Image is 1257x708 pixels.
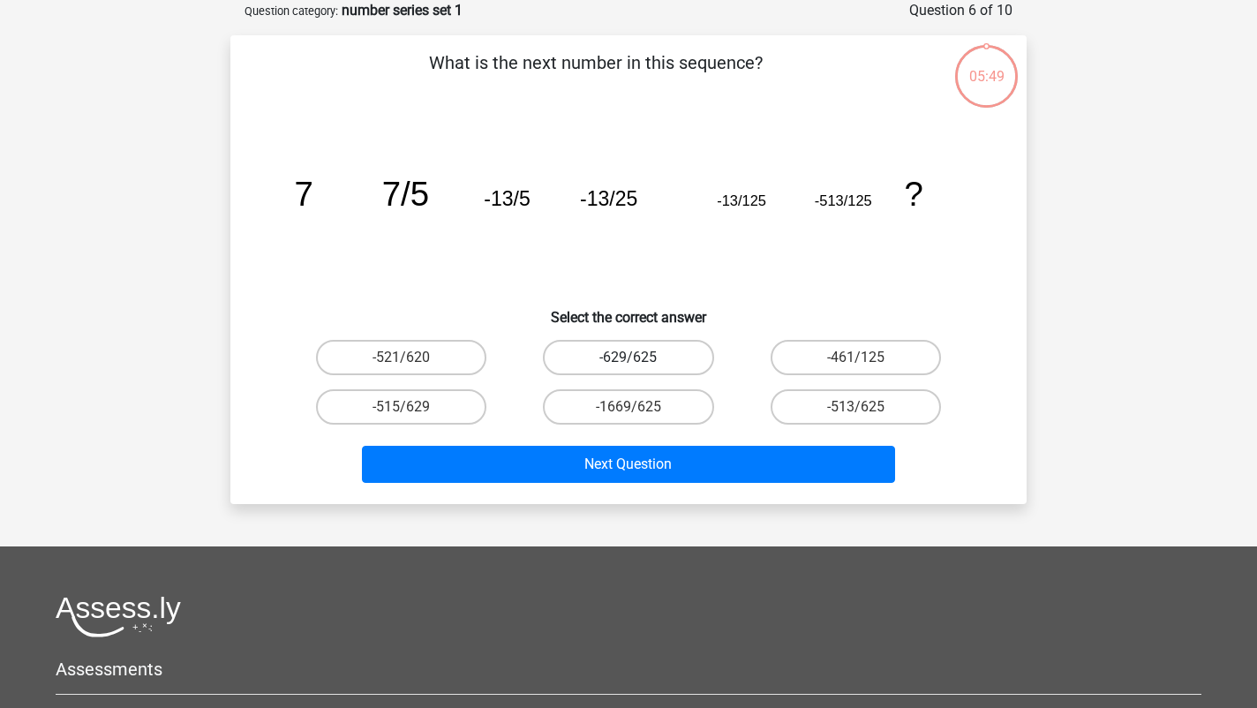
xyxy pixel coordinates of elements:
label: -629/625 [543,340,713,375]
button: Next Question [362,446,896,483]
tspan: 7 [295,175,313,213]
label: -515/629 [316,389,486,425]
strong: number series set 1 [342,2,463,19]
h5: Assessments [56,659,1201,680]
img: Assessly logo [56,596,181,637]
small: Question category: [245,4,338,18]
label: -521/620 [316,340,486,375]
label: -513/625 [771,389,941,425]
tspan: ? [904,175,922,213]
label: -1669/625 [543,389,713,425]
p: What is the next number in this sequence? [259,49,932,102]
div: 05:49 [953,43,1020,87]
h6: Select the correct answer [259,295,998,326]
label: -461/125 [771,340,941,375]
tspan: 7/5 [382,175,429,213]
tspan: -513/125 [815,192,872,208]
tspan: -13/25 [580,187,637,210]
tspan: -13/125 [717,192,766,208]
tspan: -13/5 [484,187,530,210]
